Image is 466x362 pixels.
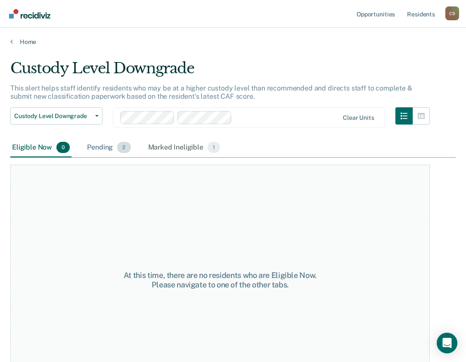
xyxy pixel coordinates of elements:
button: Custody Level Downgrade [10,107,103,125]
div: Marked Ineligible1 [146,138,222,157]
p: This alert helps staff identify residents who may be at a higher custody level than recommended a... [10,84,412,100]
div: Pending2 [85,138,132,157]
span: 1 [208,142,220,153]
div: Open Intercom Messenger [437,333,457,353]
img: Recidiviz [9,9,50,19]
div: Eligible Now0 [10,138,71,157]
button: Profile dropdown button [445,6,459,20]
div: Custody Level Downgrade [10,59,430,84]
span: Custody Level Downgrade [14,112,92,120]
span: 0 [56,142,70,153]
span: 2 [117,142,130,153]
div: C S [445,6,459,20]
div: At this time, there are no residents who are Eligible Now. Please navigate to one of the other tabs. [115,271,325,289]
a: Home [10,38,456,46]
div: Clear units [343,114,374,122]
